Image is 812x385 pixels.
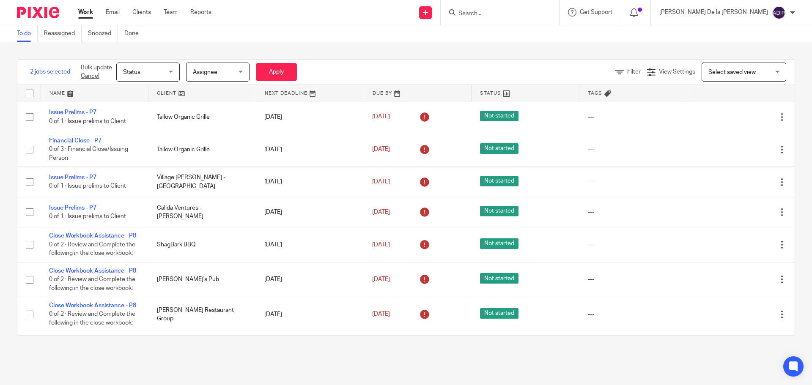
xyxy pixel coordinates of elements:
span: Not started [480,238,518,249]
td: [PERSON_NAME] Restaurant Group [148,297,256,332]
span: 0 of 1 · Issue prelims to Client [49,213,126,219]
td: Tallow Organic Grille [148,132,256,167]
div: --- [588,208,679,216]
td: Village [PERSON_NAME] - [GEOGRAPHIC_DATA] [148,167,256,197]
td: [DATE] [256,132,364,167]
a: Close Workbook Assistance - P8 [49,303,136,309]
span: [DATE] [372,114,390,120]
span: Get Support [580,9,612,15]
a: Done [124,25,145,42]
td: ShagBark BBQ [148,227,256,262]
td: Calida Ventures - [PERSON_NAME] [148,197,256,227]
a: Email [106,8,120,16]
span: Filter [627,69,641,75]
span: Tags [588,91,602,96]
td: [DATE] [256,167,364,197]
td: [PERSON_NAME]'s Pub [148,262,256,297]
span: 0 of 3 · Financial Close/Issuing Person [49,147,128,161]
a: Financial Close - P7 [49,138,101,144]
span: Not started [480,143,518,154]
span: Not started [480,273,518,284]
a: Close Workbook Assistance - P8 [49,268,136,274]
span: Not started [480,206,518,216]
div: --- [588,145,679,154]
td: [DATE] [256,332,364,366]
button: Apply [256,63,297,81]
span: 2 jobs selected [30,68,70,76]
span: 0 of 1 · Issue prelims to Client [49,183,126,189]
span: View Settings [659,69,695,75]
td: [DATE] [256,197,364,227]
td: [DATE] [256,262,364,297]
span: Not started [480,111,518,121]
div: --- [588,275,679,284]
span: Assignee [193,69,217,75]
td: [DATE] [256,227,364,262]
span: [DATE] [372,179,390,185]
a: Issue Prelims - P7 [49,205,96,211]
span: 0 of 2 · Review and Complete the following in the close workbook: [49,276,135,291]
span: 0 of 1 · Issue prelims to Client [49,118,126,124]
p: Bulk update [81,63,112,81]
div: --- [588,177,679,186]
span: Not started [480,176,518,186]
a: Reports [190,8,211,16]
td: [PERSON_NAME] LLC - Taco Bell/KFC [148,332,256,366]
a: To do [17,25,38,42]
a: Issue Prelims - P7 [49,109,96,115]
span: [DATE] [372,311,390,317]
span: Select saved view [708,69,756,75]
td: [DATE] [256,102,364,132]
a: Clients [132,8,151,16]
a: Cancel [81,73,99,79]
img: svg%3E [772,6,786,19]
p: [PERSON_NAME] De la [PERSON_NAME] [659,8,768,16]
div: --- [588,240,679,249]
a: Close Workbook Assistance - P8 [49,233,136,239]
div: --- [588,113,679,121]
span: [DATE] [372,209,390,215]
td: Tallow Organic Grille [148,102,256,132]
input: Search [458,10,534,18]
span: [DATE] [372,242,390,248]
td: [DATE] [256,297,364,332]
span: 0 of 2 · Review and Complete the following in the close workbook: [49,242,135,257]
span: [DATE] [372,146,390,152]
a: Issue Prelims - P7 [49,175,96,180]
a: Snoozed [88,25,118,42]
a: Reassigned [44,25,82,42]
span: 0 of 2 · Review and Complete the following in the close workbook: [49,311,135,326]
span: Not started [480,308,518,319]
div: --- [588,310,679,319]
span: Status [123,69,140,75]
span: [DATE] [372,276,390,282]
a: Team [164,8,178,16]
a: Work [78,8,93,16]
img: Pixie [17,7,59,18]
